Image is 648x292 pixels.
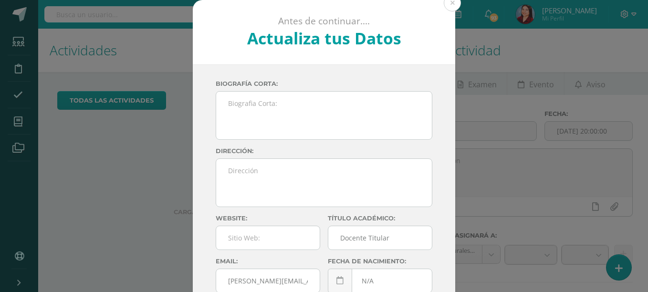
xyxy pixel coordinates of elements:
[216,147,432,155] label: Dirección:
[328,215,432,222] label: Título académico:
[216,215,320,222] label: Website:
[219,15,430,27] p: Antes de continuar....
[328,226,432,250] input: Titulo:
[219,27,430,49] h2: Actualiza tus Datos
[216,226,320,250] input: Sitio Web:
[328,258,432,265] label: Fecha de nacimiento:
[216,258,320,265] label: Email:
[216,80,432,87] label: Biografía corta:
